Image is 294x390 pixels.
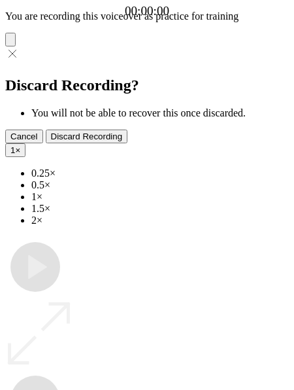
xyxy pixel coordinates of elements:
li: 0.25× [31,168,289,179]
li: 2× [31,215,289,226]
p: You are recording this voiceover as practice for training [5,10,289,22]
button: Cancel [5,130,43,143]
h2: Discard Recording? [5,77,289,94]
button: 1× [5,143,25,157]
li: 1× [31,191,289,203]
li: 1.5× [31,203,289,215]
button: Discard Recording [46,130,128,143]
li: 0.5× [31,179,289,191]
a: 00:00:00 [125,4,169,18]
li: You will not be able to recover this once discarded. [31,107,289,119]
span: 1 [10,145,15,155]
